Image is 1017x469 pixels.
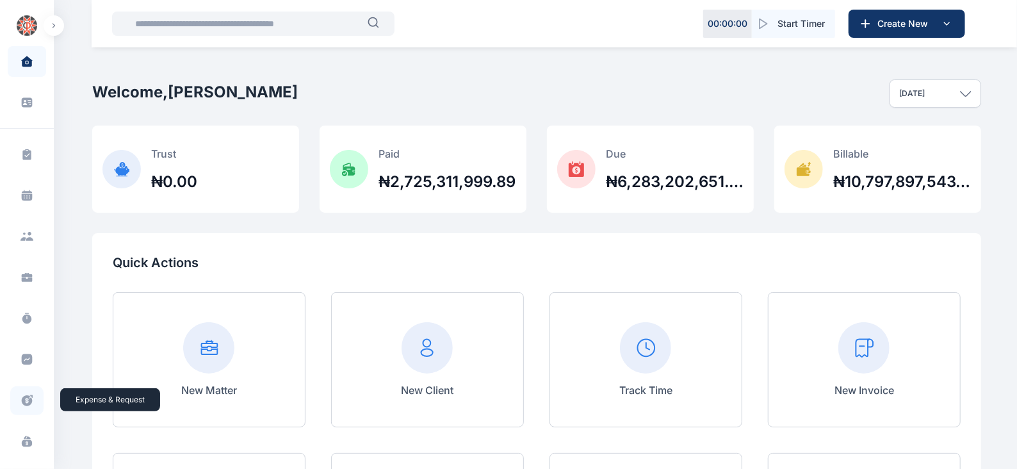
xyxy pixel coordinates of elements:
p: Billable [833,146,971,161]
h2: ₦0.00 [151,172,197,192]
p: New Client [401,383,453,398]
button: Start Timer [752,10,835,38]
p: New Matter [181,383,237,398]
p: Paid [378,146,516,161]
p: 00 : 00 : 00 [708,17,747,30]
h2: ₦10,797,897,543.96 [833,172,971,192]
h2: ₦6,283,202,651.85 [606,172,744,192]
span: Create New [872,17,939,30]
p: Trust [151,146,197,161]
h2: Welcome, [PERSON_NAME] [92,82,298,103]
p: Track Time [619,383,672,398]
button: Create New [849,10,965,38]
p: [DATE] [899,88,925,99]
p: Quick Actions [113,254,961,272]
p: New Invoice [834,383,894,398]
span: Start Timer [777,17,825,30]
p: Due [606,146,744,161]
h2: ₦2,725,311,999.89 [378,172,516,192]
